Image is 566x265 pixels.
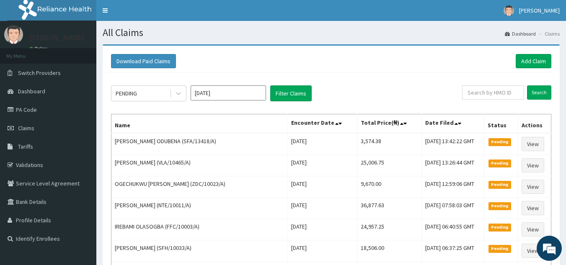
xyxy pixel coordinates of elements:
span: Pending [488,160,512,167]
td: [PERSON_NAME] (SFH/10033/A) [111,240,288,262]
div: PENDING [116,89,137,98]
td: 36,877.63 [357,198,422,219]
input: Search by HMO ID [462,85,524,100]
td: IREBAMI OLASOGBA (FFC/10003/A) [111,219,288,240]
span: [PERSON_NAME] [519,7,560,14]
span: Pending [488,245,512,252]
a: View [522,201,544,215]
td: [DATE] 07:58:03 GMT [422,198,484,219]
a: View [522,244,544,258]
td: [PERSON_NAME] ODUBENA (SFA/13418/A) [111,133,288,155]
span: Claims [18,124,34,132]
span: Switch Providers [18,69,61,77]
td: 24,957.25 [357,219,422,240]
th: Total Price(₦) [357,114,422,134]
span: Dashboard [18,87,45,95]
img: User Image [4,25,23,44]
a: Online [29,46,49,51]
td: [DATE] 06:37:25 GMT [422,240,484,262]
td: [DATE] 13:26:44 GMT [422,155,484,176]
span: Pending [488,181,512,188]
a: Dashboard [505,30,536,37]
td: 3,574.38 [357,133,422,155]
img: User Image [504,5,514,16]
h1: All Claims [103,27,560,38]
td: [DATE] [288,176,357,198]
a: View [522,222,544,237]
td: [PERSON_NAME] (NTE/10011/A) [111,198,288,219]
th: Actions [518,114,551,134]
p: [PERSON_NAME] [29,34,84,41]
a: View [522,180,544,194]
li: Claims [537,30,560,37]
span: Pending [488,202,512,210]
a: View [522,158,544,172]
span: Pending [488,138,512,146]
td: 25,006.75 [357,155,422,176]
input: Select Month and Year [191,85,266,100]
td: [DATE] [288,219,357,240]
td: [PERSON_NAME] (VLA/10465/A) [111,155,288,176]
span: Tariffs [18,143,33,150]
input: Search [527,85,551,100]
td: [DATE] [288,240,357,262]
th: Status [484,114,518,134]
td: [DATE] [288,198,357,219]
td: OGECHUKWU [PERSON_NAME] (ZDC/10023/A) [111,176,288,198]
a: View [522,137,544,151]
td: 18,506.00 [357,240,422,262]
span: Pending [488,224,512,231]
button: Download Paid Claims [111,54,176,68]
td: [DATE] [288,133,357,155]
th: Date Filed [422,114,484,134]
button: Filter Claims [270,85,312,101]
th: Name [111,114,288,134]
th: Encounter Date [288,114,357,134]
a: Add Claim [516,54,551,68]
td: 9,670.00 [357,176,422,198]
td: [DATE] [288,155,357,176]
td: [DATE] 13:42:22 GMT [422,133,484,155]
td: [DATE] 12:59:06 GMT [422,176,484,198]
td: [DATE] 06:40:55 GMT [422,219,484,240]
